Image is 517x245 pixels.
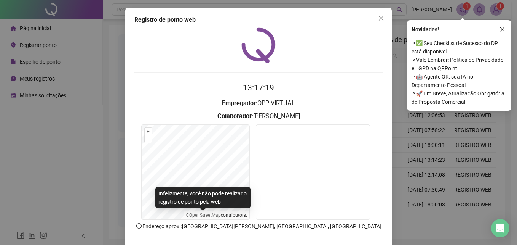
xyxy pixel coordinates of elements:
[412,56,507,73] span: ⚬ Vale Lembrar: Política de Privacidade e LGPD na QRPoint
[375,12,387,24] button: Close
[134,15,383,24] div: Registro de ponto web
[222,100,256,107] strong: Empregador
[412,89,507,106] span: ⚬ 🚀 Em Breve, Atualização Obrigatória de Proposta Comercial
[186,213,247,218] li: © contributors.
[145,128,152,135] button: +
[217,113,252,120] strong: Colaborador
[189,213,221,218] a: OpenStreetMap
[136,222,142,229] span: info-circle
[412,25,439,34] span: Novidades !
[134,98,383,108] h3: : OPP VIRTUAL
[499,27,505,32] span: close
[378,15,384,21] span: close
[491,219,509,237] div: Open Intercom Messenger
[243,83,274,92] time: 13:17:19
[134,111,383,121] h3: : [PERSON_NAME]
[155,187,251,208] div: Infelizmente, você não pode realizar o registro de ponto pela web
[241,27,276,63] img: QRPoint
[145,135,152,143] button: –
[412,39,507,56] span: ⚬ ✅ Seu Checklist de Sucesso do DP está disponível
[134,222,383,230] p: Endereço aprox. : [GEOGRAPHIC_DATA][PERSON_NAME], [GEOGRAPHIC_DATA], [GEOGRAPHIC_DATA]
[412,73,507,89] span: ⚬ 🤖 Agente QR: sua IA no Departamento Pessoal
